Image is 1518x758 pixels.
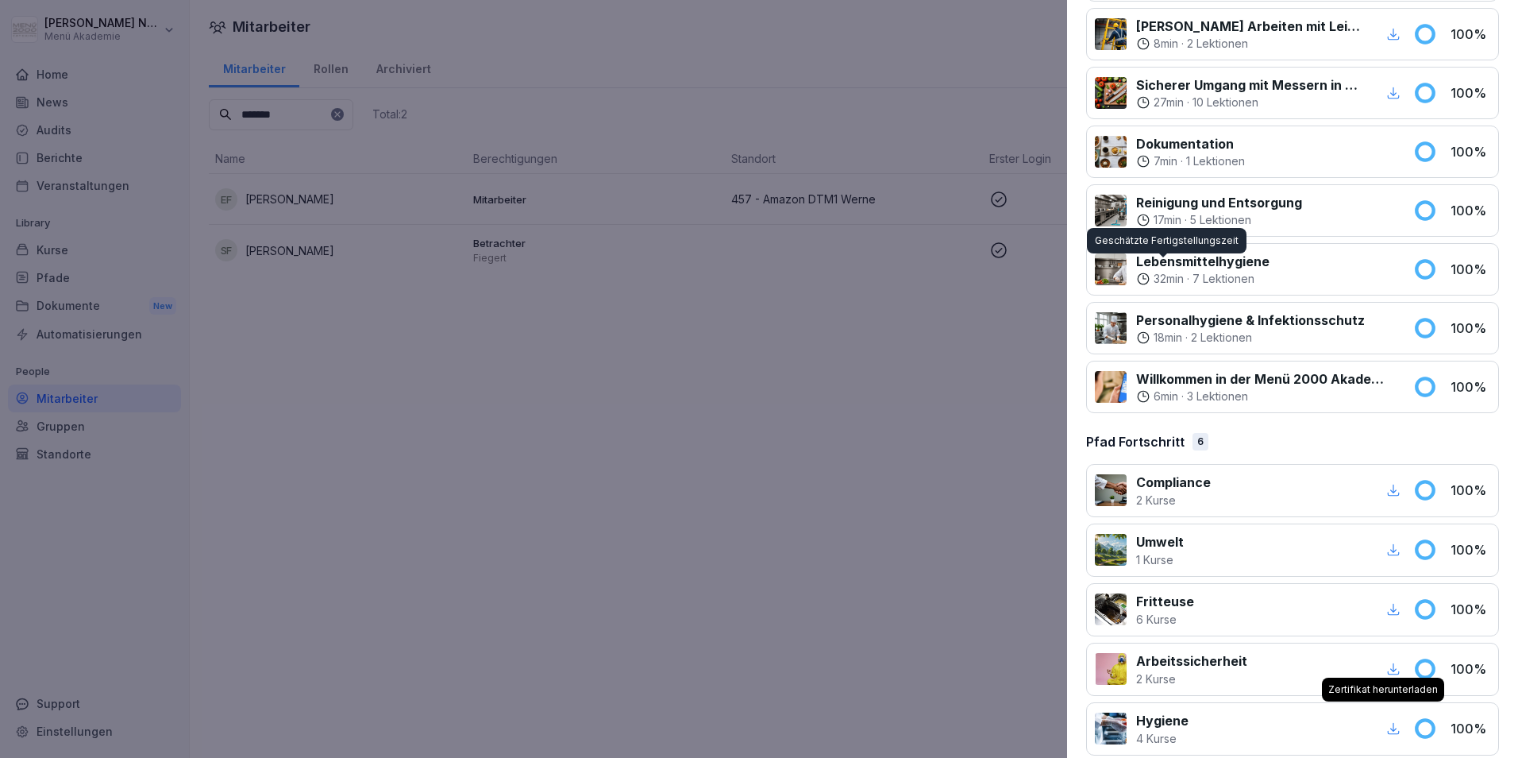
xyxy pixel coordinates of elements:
[1187,389,1248,404] p: 3 Lektionen
[1451,481,1490,500] p: 100 %
[1451,377,1490,396] p: 100 %
[1154,153,1177,169] p: 7 min
[1451,719,1490,738] p: 100 %
[1136,473,1211,492] p: Compliance
[1136,153,1245,169] div: ·
[1451,540,1490,559] p: 100 %
[1136,592,1194,611] p: Fritteuse
[1136,271,1269,287] div: ·
[1136,671,1247,687] p: 2 Kurse
[1136,652,1247,671] p: Arbeitssicherheit
[1136,532,1184,551] p: Umwelt
[1136,730,1189,747] p: 4 Kurse
[1451,201,1490,220] p: 100 %
[1154,330,1182,346] p: 18 min
[1154,212,1181,228] p: 17 min
[1154,95,1184,110] p: 27 min
[1136,75,1364,95] p: Sicherer Umgang mit Messern in Küchen
[1136,711,1189,730] p: Hygiene
[1451,600,1490,619] p: 100 %
[1322,678,1444,702] div: Zertifikat herunterladen
[1136,252,1269,271] p: Lebensmittelhygiene
[1136,311,1365,330] p: Personalhygiene & Infektionsschutz
[1186,153,1245,169] p: 1 Lektionen
[1191,330,1252,346] p: 2 Lektionen
[1136,389,1394,404] div: ·
[1451,25,1490,44] p: 100 %
[1451,319,1490,338] p: 100 %
[1136,36,1364,52] div: ·
[1086,432,1185,451] p: Pfad Fortschritt
[1154,36,1178,52] p: 8 min
[1451,83,1490,102] p: 100 %
[1136,212,1302,228] div: ·
[1192,271,1254,287] p: 7 Lektionen
[1154,389,1178,404] p: 6 min
[1136,95,1364,110] div: ·
[1192,95,1258,110] p: 10 Lektionen
[1136,193,1302,212] p: Reinigung und Entsorgung
[1136,17,1364,36] p: [PERSON_NAME] Arbeiten mit Leitern und [PERSON_NAME]
[1154,271,1184,287] p: 32 min
[1136,330,1365,346] div: ·
[1190,212,1251,228] p: 5 Lektionen
[1451,260,1490,279] p: 100 %
[1136,369,1394,389] p: Willkommen in der Menü 2000 Akademie mit Bounti!
[1136,134,1245,153] p: Dokumentation
[1451,142,1490,161] p: 100 %
[1187,36,1248,52] p: 2 Lektionen
[1136,492,1211,509] p: 2 Kurse
[1451,659,1490,679] p: 100 %
[1136,611,1194,628] p: 6 Kurse
[1192,433,1208,451] div: 6
[1136,551,1184,568] p: 1 Kurse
